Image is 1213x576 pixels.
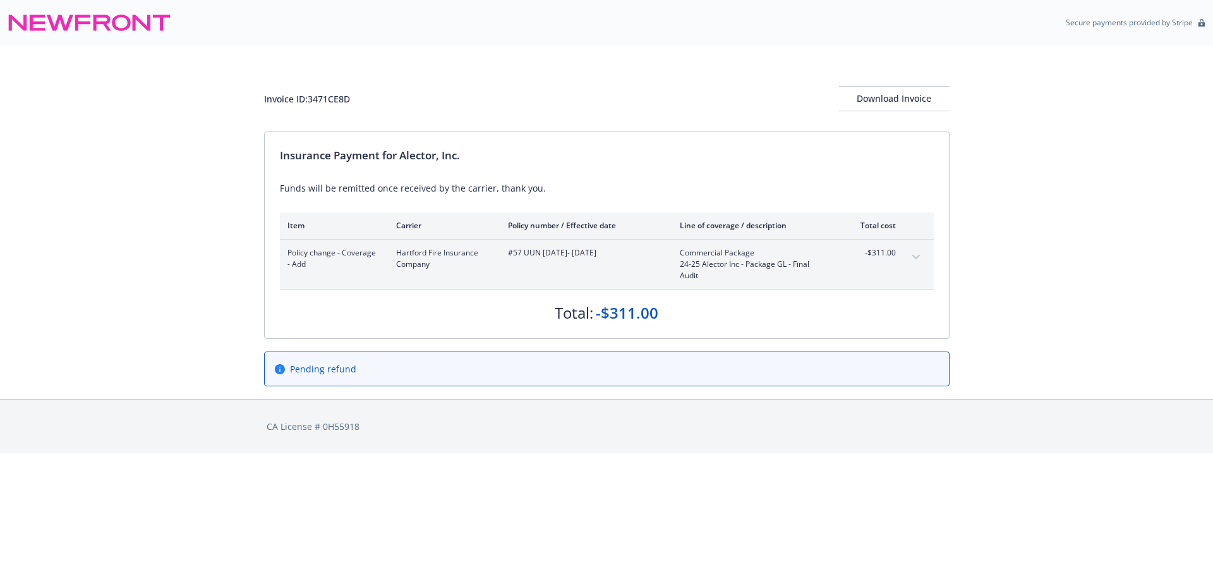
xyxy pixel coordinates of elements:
span: Commercial Package [680,247,828,259]
button: expand content [906,247,926,267]
div: Carrier [396,220,488,231]
div: Total cost [848,220,896,231]
div: Total: [555,302,593,324]
div: Policy change - Coverage - AddHartford Fire Insurance Company#57 UUN [DATE]- [DATE]Commercial Pac... [280,240,934,289]
span: #57 UUN [DATE] - [DATE] [508,247,660,259]
div: Funds will be remitted once received by the carrier, thank you. [280,181,934,195]
div: Insurance Payment for Alector, Inc. [280,147,934,164]
span: Commercial Package24-25 Alector Inc - Package GL - Final Audit [680,247,828,281]
span: 24-25 Alector Inc - Package GL - Final Audit [680,259,828,281]
div: Invoice ID: 3471CE8D [264,92,350,106]
span: Policy change - Coverage - Add [287,247,376,270]
div: CA License # 0H55918 [267,420,947,433]
div: Policy number / Effective date [508,220,660,231]
div: Download Invoice [839,87,950,111]
span: Hartford Fire Insurance Company [396,247,488,270]
div: -$311.00 [596,302,658,324]
div: Line of coverage / description [680,220,828,231]
span: Pending refund [290,362,356,376]
span: -$311.00 [848,247,896,259]
button: Download Invoice [839,86,950,111]
p: Secure payments provided by Stripe [1066,17,1193,28]
div: Item [287,220,376,231]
